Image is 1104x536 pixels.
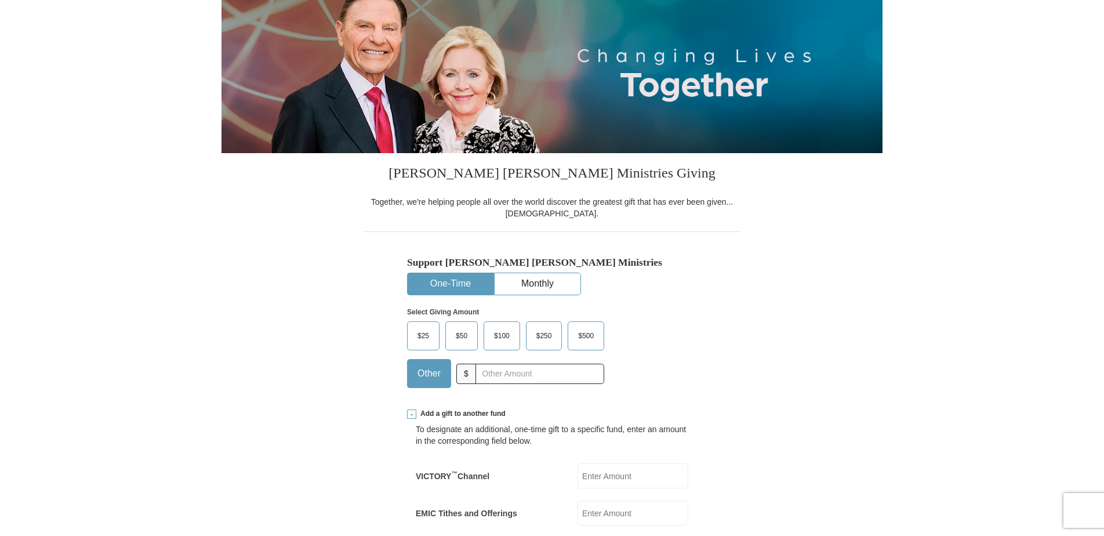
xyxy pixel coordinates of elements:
[407,308,479,316] strong: Select Giving Amount
[416,470,489,482] label: VICTORY Channel
[416,409,506,419] span: Add a gift to another fund
[412,327,435,345] span: $25
[578,501,688,526] input: Enter Amount
[412,365,446,382] span: Other
[475,364,604,384] input: Other Amount
[408,273,493,295] button: One-Time
[572,327,600,345] span: $500
[416,423,688,447] div: To designate an additional, one-time gift to a specific fund, enter an amount in the correspondin...
[488,327,515,345] span: $100
[407,256,697,269] h5: Support [PERSON_NAME] [PERSON_NAME] Ministries
[578,463,688,488] input: Enter Amount
[450,327,473,345] span: $50
[451,470,457,477] sup: ™
[364,196,740,219] div: Together, we're helping people all over the world discover the greatest gift that has ever been g...
[495,273,580,295] button: Monthly
[531,327,558,345] span: $250
[456,364,476,384] span: $
[416,508,517,519] label: EMIC Tithes and Offerings
[364,153,740,196] h3: [PERSON_NAME] [PERSON_NAME] Ministries Giving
